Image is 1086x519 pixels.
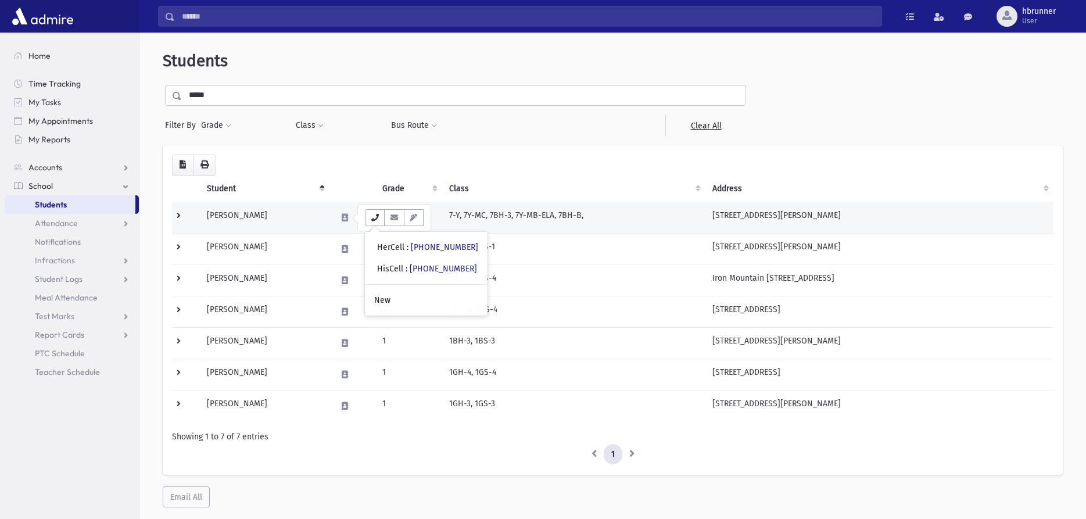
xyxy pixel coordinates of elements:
[200,176,329,202] th: Student: activate to sort column descending
[411,242,478,252] a: [PHONE_NUMBER]
[5,112,139,130] a: My Appointments
[35,348,85,359] span: PTC Schedule
[35,237,81,247] span: Notifications
[365,289,488,311] a: New
[175,6,881,27] input: Search
[5,325,139,344] a: Report Cards
[442,264,706,296] td: 7GH-4, 7GS-4
[5,214,139,232] a: Attendance
[375,202,442,233] td: 7
[35,367,100,377] span: Teacher Schedule
[705,202,1053,233] td: [STREET_ADDRESS][PERSON_NAME]
[665,115,746,136] a: Clear All
[200,264,329,296] td: [PERSON_NAME]
[28,162,62,173] span: Accounts
[5,344,139,363] a: PTC Schedule
[705,296,1053,327] td: [STREET_ADDRESS]
[404,209,424,226] button: Email Templates
[35,255,75,266] span: Infractions
[442,176,706,202] th: Class: activate to sort column ascending
[5,363,139,381] a: Teacher Schedule
[35,199,67,210] span: Students
[390,115,438,136] button: Bus Route
[200,233,329,264] td: [PERSON_NAME]
[172,431,1053,443] div: Showing 1 to 7 of 7 entries
[1022,16,1056,26] span: User
[35,292,98,303] span: Meal Attendance
[442,233,706,264] td: 3BH-1, 3BS-1
[35,330,84,340] span: Report Cards
[163,486,210,507] button: Email All
[28,181,53,191] span: School
[35,311,74,321] span: Test Marks
[705,359,1053,390] td: [STREET_ADDRESS]
[28,134,70,145] span: My Reports
[28,116,93,126] span: My Appointments
[442,359,706,390] td: 1GH-4, 1GS-4
[705,233,1053,264] td: [STREET_ADDRESS][PERSON_NAME]
[35,218,78,228] span: Attendance
[163,51,228,70] span: Students
[377,263,477,275] div: HisCell
[28,78,81,89] span: Time Tracking
[407,242,408,252] span: :
[28,51,51,61] span: Home
[705,264,1053,296] td: Iron Mountain [STREET_ADDRESS]
[28,97,61,108] span: My Tasks
[165,119,200,131] span: Filter By
[5,251,139,270] a: Infractions
[200,202,329,233] td: [PERSON_NAME]
[705,327,1053,359] td: [STREET_ADDRESS][PERSON_NAME]
[200,390,329,421] td: [PERSON_NAME]
[5,74,139,93] a: Time Tracking
[604,444,622,465] a: 1
[5,158,139,177] a: Accounts
[375,390,442,421] td: 1
[35,274,83,284] span: Student Logs
[1022,7,1056,16] span: hbrunner
[375,176,442,202] th: Grade: activate to sort column ascending
[200,359,329,390] td: [PERSON_NAME]
[5,195,135,214] a: Students
[5,46,139,65] a: Home
[193,155,216,176] button: Print
[172,155,193,176] button: CSV
[5,288,139,307] a: Meal Attendance
[406,264,407,274] span: :
[705,176,1053,202] th: Address: activate to sort column ascending
[9,5,76,28] img: AdmirePro
[705,390,1053,421] td: [STREET_ADDRESS][PERSON_NAME]
[5,130,139,149] a: My Reports
[5,232,139,251] a: Notifications
[377,241,478,253] div: HerCell
[442,202,706,233] td: 7-Y, 7Y-MC, 7BH-3, 7Y-MB-ELA, 7BH-B,
[295,115,324,136] button: Class
[442,390,706,421] td: 1GH-3, 1GS-3
[5,307,139,325] a: Test Marks
[200,296,329,327] td: [PERSON_NAME]
[442,296,706,327] td: 3BH-4, 3BS-4
[442,327,706,359] td: 1BH-3, 1BS-3
[5,270,139,288] a: Student Logs
[200,115,232,136] button: Grade
[375,327,442,359] td: 1
[200,327,329,359] td: [PERSON_NAME]
[410,264,477,274] a: [PHONE_NUMBER]
[375,359,442,390] td: 1
[5,93,139,112] a: My Tasks
[5,177,139,195] a: School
